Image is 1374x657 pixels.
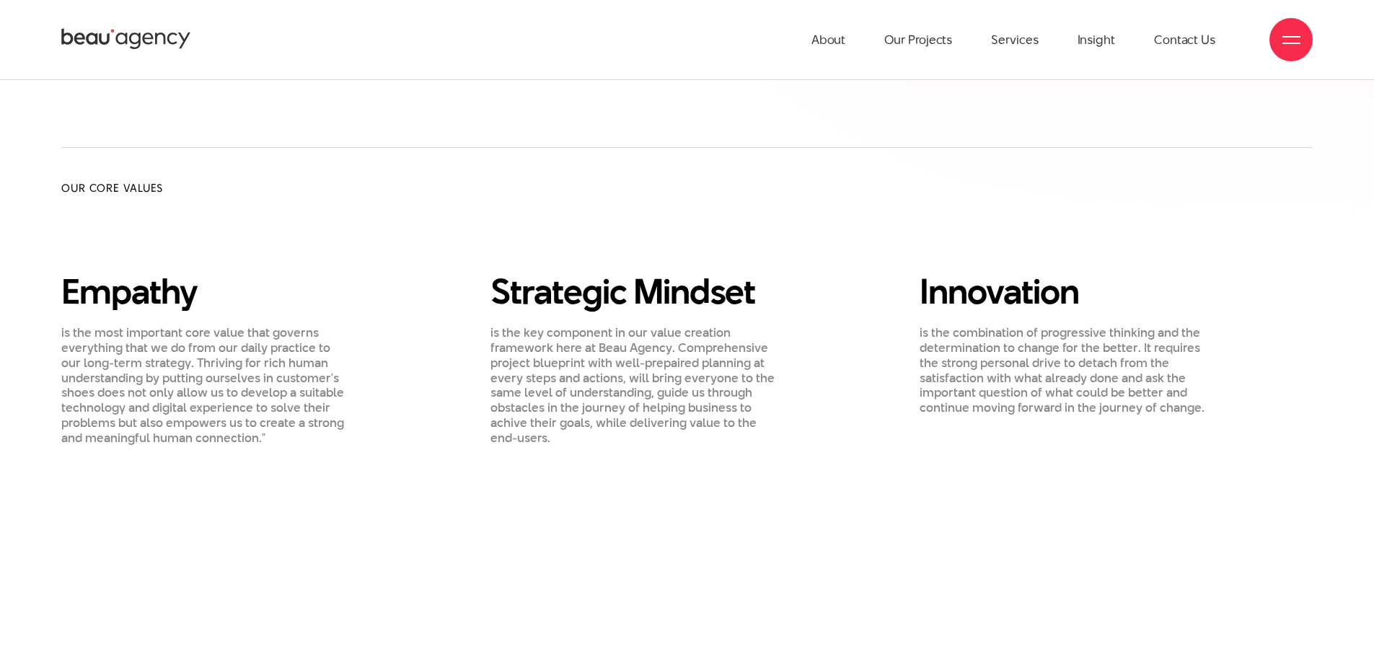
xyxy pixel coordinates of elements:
p: is the key component in our value creation framework here at Beau Agency. Comprehensive project b... [490,325,776,445]
h3: Strategic Mindset [490,272,819,311]
p: is the most important core value that governs everything that we do from our daily practice to ou... [61,325,347,445]
h2: Our Core Values [61,180,239,196]
h3: Innovation [920,272,1249,311]
p: is the combination of progressive thinking and the determination to change for the better. It req... [920,325,1205,415]
h3: Empathy [61,272,390,311]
